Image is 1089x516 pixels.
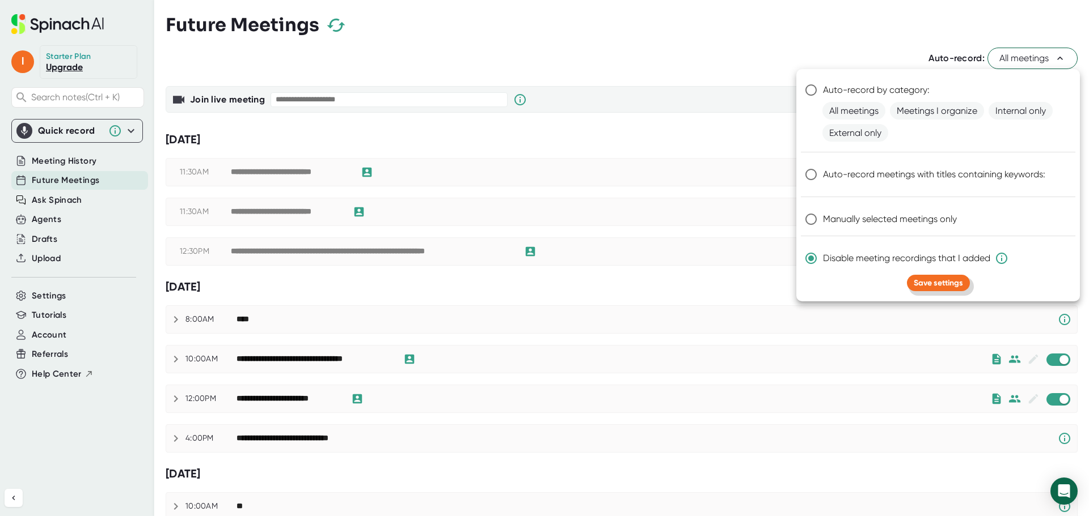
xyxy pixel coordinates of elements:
span: All meetings [822,102,885,120]
span: Manually selected meetings only [823,212,957,226]
span: Save settings [914,278,963,288]
button: Save settings [907,275,970,291]
div: Open Intercom Messenger [1050,477,1078,505]
span: External only [822,124,888,142]
span: Disable meeting recordings that I added [823,251,1008,265]
span: Auto-record meetings with titles containing keywords: [823,168,1045,181]
span: Meetings I organize [890,102,984,120]
span: Internal only [989,102,1053,120]
span: Auto-record by category: [823,83,930,97]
